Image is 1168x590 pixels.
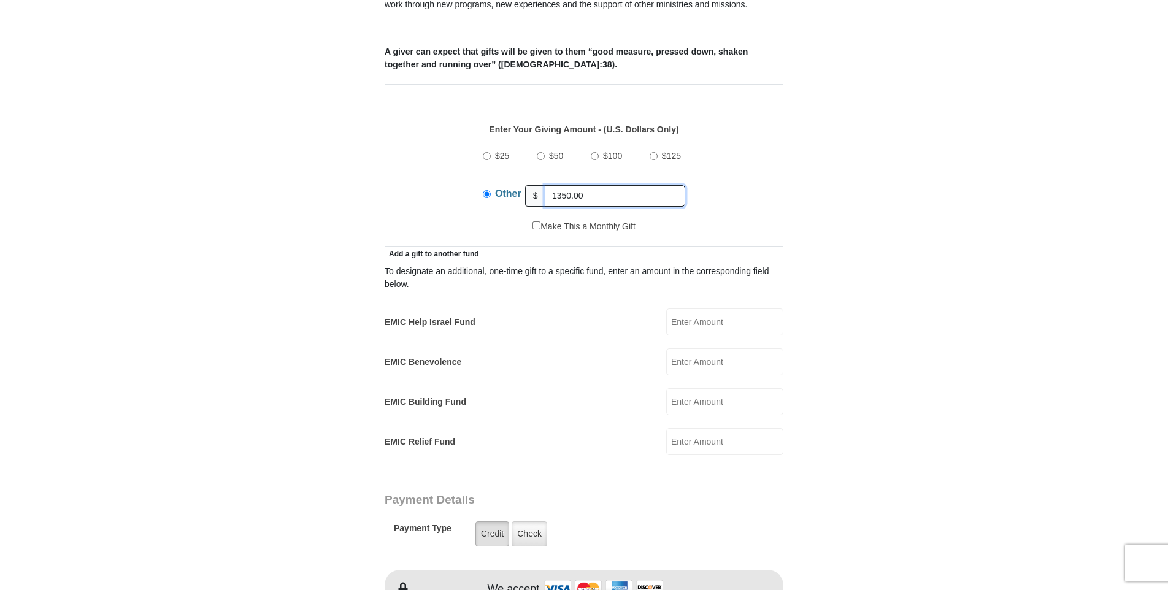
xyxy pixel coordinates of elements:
strong: Enter Your Giving Amount - (U.S. Dollars Only) [489,125,678,134]
label: EMIC Benevolence [385,356,461,369]
b: A giver can expect that gifts will be given to them “good measure, pressed down, shaken together ... [385,47,748,69]
span: $ [525,185,546,207]
label: Credit [475,521,509,546]
label: Check [512,521,547,546]
label: EMIC Relief Fund [385,435,455,448]
label: EMIC Building Fund [385,396,466,408]
span: $50 [549,151,563,161]
input: Other Amount [545,185,685,207]
input: Enter Amount [666,348,783,375]
span: Add a gift to another fund [385,250,479,258]
input: Enter Amount [666,388,783,415]
label: Make This a Monthly Gift [532,220,636,233]
span: Other [495,188,521,199]
input: Make This a Monthly Gift [532,221,540,229]
input: Enter Amount [666,428,783,455]
input: Enter Amount [666,308,783,335]
label: EMIC Help Israel Fund [385,316,475,329]
h3: Payment Details [385,493,697,507]
h5: Payment Type [394,523,451,540]
div: To designate an additional, one-time gift to a specific fund, enter an amount in the correspondin... [385,265,783,291]
span: $100 [603,151,622,161]
span: $125 [662,151,681,161]
span: $25 [495,151,509,161]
